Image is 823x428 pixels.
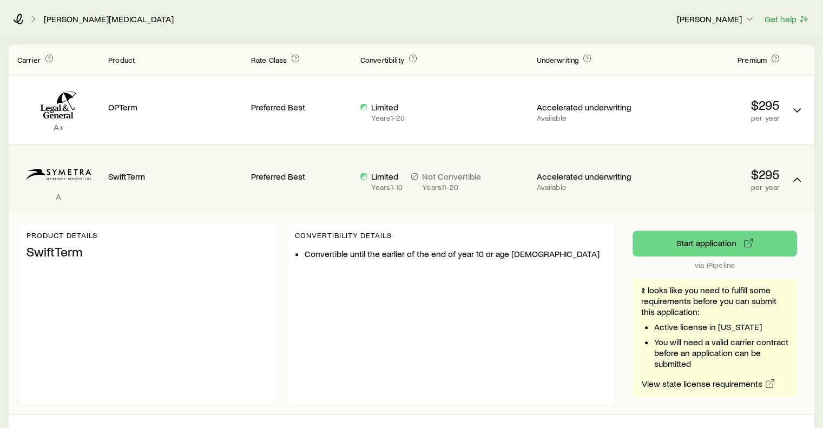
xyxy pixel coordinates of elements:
[422,183,481,192] p: Years 11 - 20
[646,183,780,192] p: per year
[654,337,788,369] li: You will need a valid carrier contract before an application can be submitted
[536,55,578,64] span: Underwriting
[108,55,135,64] span: Product
[536,171,637,182] p: Accelerated underwriting
[654,321,788,332] li: Active license in [US_STATE]
[17,55,41,64] span: Carrier
[641,285,788,317] p: It looks like you need to fulfill some requirements before you can submit this application:
[646,97,780,113] p: $295
[108,171,242,182] p: SwiftTerm
[108,102,242,113] p: OPTerm
[646,167,780,182] p: $295
[633,261,797,269] p: via iPipeline
[536,114,637,122] p: Available
[17,122,100,133] p: A+
[305,248,606,259] li: Convertible until the earlier of the end of year 10 or age [DEMOGRAPHIC_DATA]
[360,55,404,64] span: Convertibility
[536,183,637,192] p: Available
[371,183,403,192] p: Years 1 - 10
[251,102,352,113] p: Preferred Best
[371,102,405,113] p: Limited
[641,378,776,390] a: View state license requirements
[738,55,767,64] span: Premium
[633,231,797,256] button: via iPipeline
[422,171,481,182] p: Not Convertible
[251,55,287,64] span: Rate Class
[295,231,606,240] p: Convertibility Details
[371,114,405,122] p: Years 1 - 20
[17,191,100,202] p: A
[676,13,755,26] button: [PERSON_NAME]
[27,244,268,259] p: SwiftTerm
[646,114,780,122] p: per year
[27,231,268,240] p: Product details
[43,14,174,24] a: [PERSON_NAME][MEDICAL_DATA]
[251,171,352,182] p: Preferred Best
[536,102,637,113] p: Accelerated underwriting
[371,171,403,182] p: Limited
[764,13,810,25] button: Get help
[677,14,755,24] p: [PERSON_NAME]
